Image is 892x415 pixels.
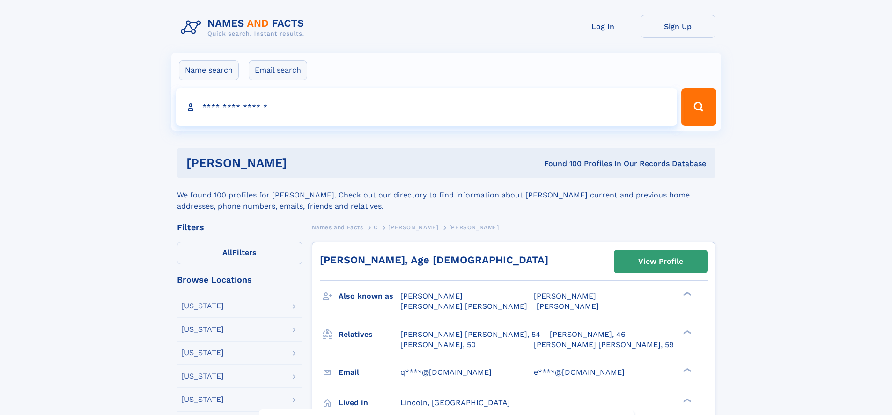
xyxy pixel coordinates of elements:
span: [PERSON_NAME] [388,224,438,231]
span: [PERSON_NAME] [534,291,596,300]
button: Search Button [681,88,716,126]
span: [PERSON_NAME] [PERSON_NAME] [400,302,527,311]
a: [PERSON_NAME] [PERSON_NAME], 59 [534,340,674,350]
div: Browse Locations [177,276,302,284]
span: All [222,248,232,257]
a: [PERSON_NAME], Age [DEMOGRAPHIC_DATA] [320,254,548,266]
label: Email search [249,60,307,80]
div: ❯ [681,329,692,335]
div: ❯ [681,397,692,403]
a: [PERSON_NAME] [PERSON_NAME], 54 [400,329,540,340]
div: [US_STATE] [181,302,224,310]
img: Logo Names and Facts [177,15,312,40]
div: We found 100 profiles for [PERSON_NAME]. Check out our directory to find information about [PERSO... [177,178,715,212]
div: ❯ [681,367,692,373]
span: [PERSON_NAME] [449,224,499,231]
h3: Email [339,364,400,380]
span: [PERSON_NAME] [400,291,463,300]
a: Names and Facts [312,221,363,233]
h3: Lived in [339,395,400,411]
label: Name search [179,60,239,80]
div: Found 100 Profiles In Our Records Database [415,159,706,169]
div: [US_STATE] [181,349,224,357]
div: [US_STATE] [181,396,224,403]
div: ❯ [681,291,692,297]
span: C [374,224,378,231]
a: View Profile [614,250,707,273]
div: Filters [177,223,302,232]
div: View Profile [638,251,683,272]
a: Log In [566,15,641,38]
h3: Also known as [339,288,400,304]
h1: [PERSON_NAME] [186,157,416,169]
a: Sign Up [641,15,715,38]
a: C [374,221,378,233]
label: Filters [177,242,302,264]
div: [US_STATE] [181,326,224,333]
span: [PERSON_NAME] [537,302,599,311]
a: [PERSON_NAME] [388,221,438,233]
div: [US_STATE] [181,372,224,380]
a: [PERSON_NAME], 50 [400,340,476,350]
span: Lincoln, [GEOGRAPHIC_DATA] [400,398,510,407]
h3: Relatives [339,327,400,342]
input: search input [176,88,678,126]
a: [PERSON_NAME], 46 [550,329,626,340]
